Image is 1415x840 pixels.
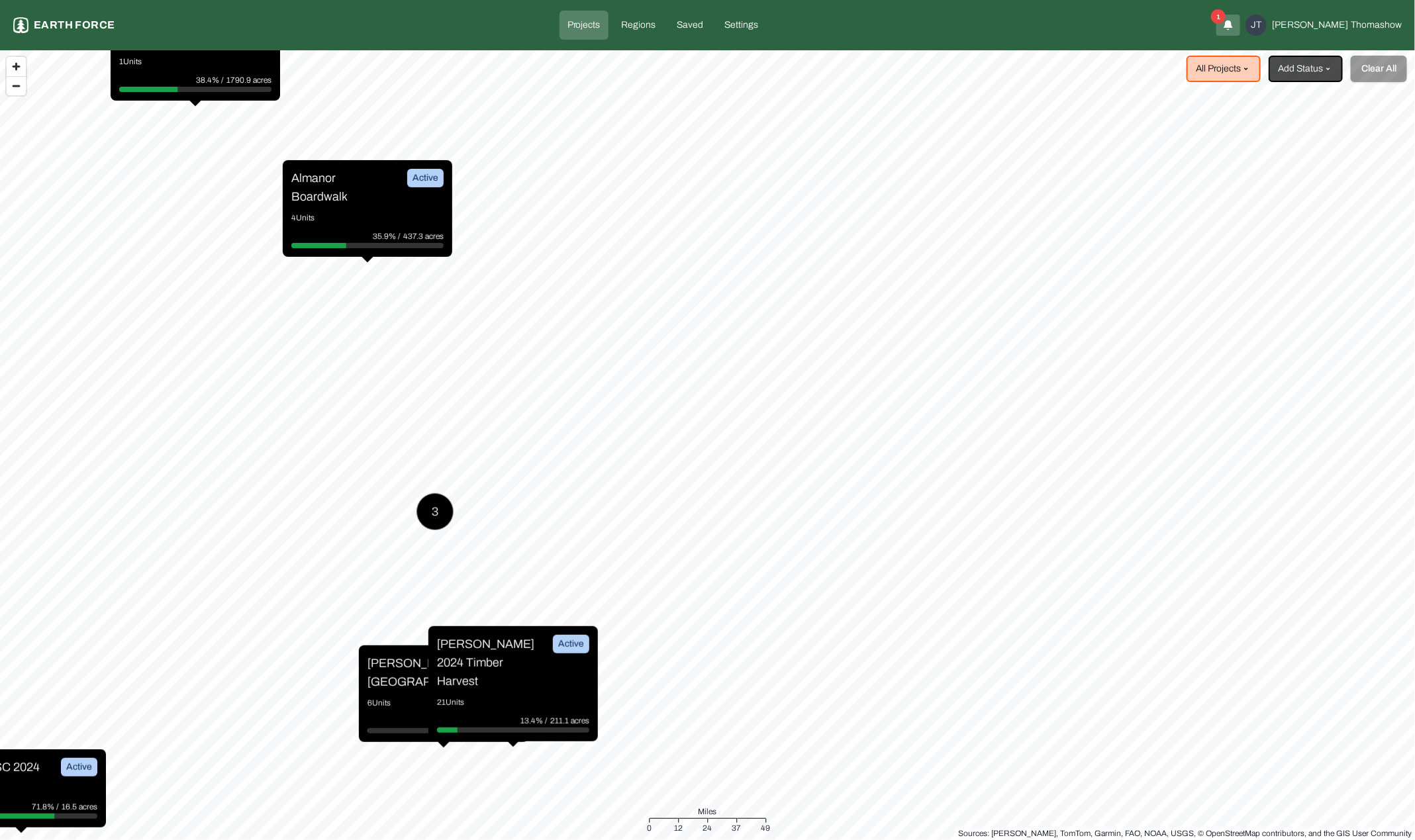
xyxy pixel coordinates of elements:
[1272,19,1348,32] span: [PERSON_NAME]
[732,821,742,835] div: 37
[614,11,664,40] a: Regions
[622,19,656,32] p: Regions
[61,758,97,776] div: Active
[32,800,62,814] p: 71.8% /
[560,11,609,40] a: Projects
[226,73,271,87] p: 1790.9 acres
[196,73,226,87] p: 38.4% /
[1245,15,1402,36] button: JT[PERSON_NAME]Thomashow
[1351,19,1402,32] span: Thomashow
[367,654,467,691] p: [PERSON_NAME][GEOGRAPHIC_DATA]
[677,19,704,32] p: Saved
[1269,56,1343,82] button: Add Status
[699,805,717,818] span: Miles
[291,211,444,224] p: 4 Units
[34,17,115,33] p: Earth force
[550,714,589,727] p: 211.1 acres
[1351,56,1407,82] button: Clear All
[7,76,26,95] button: Zoom out
[13,17,28,33] img: earthforce-logo-white-uG4MPadI.svg
[7,57,26,76] button: Zoom in
[669,11,712,40] a: Saved
[703,821,712,835] div: 24
[567,19,601,32] p: Projects
[553,635,589,653] div: Active
[373,230,403,243] p: 35.9% /
[367,696,520,710] p: 6 Units
[1211,9,1226,24] span: 1
[674,821,683,835] div: 12
[1187,56,1261,82] button: All Projects
[761,821,771,835] div: 49
[403,230,444,243] p: 437.3 acres
[62,800,97,814] p: 16.5 acres
[1223,17,1234,33] button: 1
[1245,15,1267,36] div: JT
[717,11,767,40] a: Settings
[725,19,759,32] p: Settings
[291,169,391,206] p: Almanor Boardwalk
[437,635,536,690] p: [PERSON_NAME] 2024 Timber Harvest
[520,714,550,727] p: 13.4% /
[407,169,444,187] div: Active
[416,493,454,530] button: 3
[958,827,1412,840] div: Sources: [PERSON_NAME], TomTom, Garmin, FAO, NOAA, USGS, © OpenStreetMap contributors, and the GI...
[119,55,271,68] p: 1 Units
[647,821,652,835] div: 0
[437,696,589,709] p: 21 Units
